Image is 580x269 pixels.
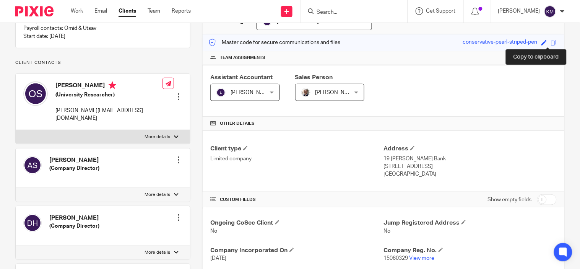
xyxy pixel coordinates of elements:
[145,249,170,256] p: More details
[109,82,116,89] i: Primary
[383,145,557,153] h4: Address
[145,134,170,140] p: More details
[210,228,217,234] span: No
[210,155,383,163] p: Limited company
[426,8,456,14] span: Get Support
[55,91,162,99] h5: (University Researcher)
[210,256,226,261] span: [DATE]
[383,219,557,227] h4: Jump Registered Address
[383,228,390,234] span: No
[145,192,170,198] p: More details
[383,256,408,261] span: 15060329
[544,5,556,18] img: svg%3E
[210,145,383,153] h4: Client type
[383,155,557,163] p: 19 [PERSON_NAME] Bank
[55,107,162,122] p: [PERSON_NAME][EMAIL_ADDRESS][DOMAIN_NAME]
[94,7,107,15] a: Email
[316,9,385,16] input: Search
[49,222,99,230] h5: (Company Director)
[295,74,333,80] span: Sales Person
[383,170,557,178] p: [GEOGRAPHIC_DATA]
[231,90,277,95] span: [PERSON_NAME] V
[498,7,540,15] p: [PERSON_NAME]
[49,156,99,164] h4: [PERSON_NAME]
[15,6,54,16] img: Pixie
[55,82,162,91] h4: [PERSON_NAME]
[210,74,273,80] span: Assistant Accountant
[208,39,340,46] p: Master code for secure communications and files
[383,163,557,170] p: [STREET_ADDRESS]
[220,55,265,61] span: Team assignments
[23,82,48,106] img: svg%3E
[210,219,383,227] h4: Ongoing CoSec Client
[49,165,99,172] h5: (Company Director)
[71,7,83,15] a: Work
[15,60,190,66] p: Client contacts
[172,7,191,15] a: Reports
[488,196,532,204] label: Show empty fields
[49,214,99,222] h4: [PERSON_NAME]
[383,246,557,254] h4: Company Reg. No.
[463,38,538,47] div: conservative-pearl-striped-pen
[315,90,357,95] span: [PERSON_NAME]
[220,121,255,127] span: Other details
[23,156,42,174] img: svg%3E
[119,7,136,15] a: Clients
[409,256,434,261] a: View more
[23,214,42,232] img: svg%3E
[301,88,310,97] img: Matt%20Circle.png
[210,197,383,203] h4: CUSTOM FIELDS
[216,88,226,97] img: svg%3E
[210,246,383,254] h4: Company Incorporated On
[148,7,160,15] a: Team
